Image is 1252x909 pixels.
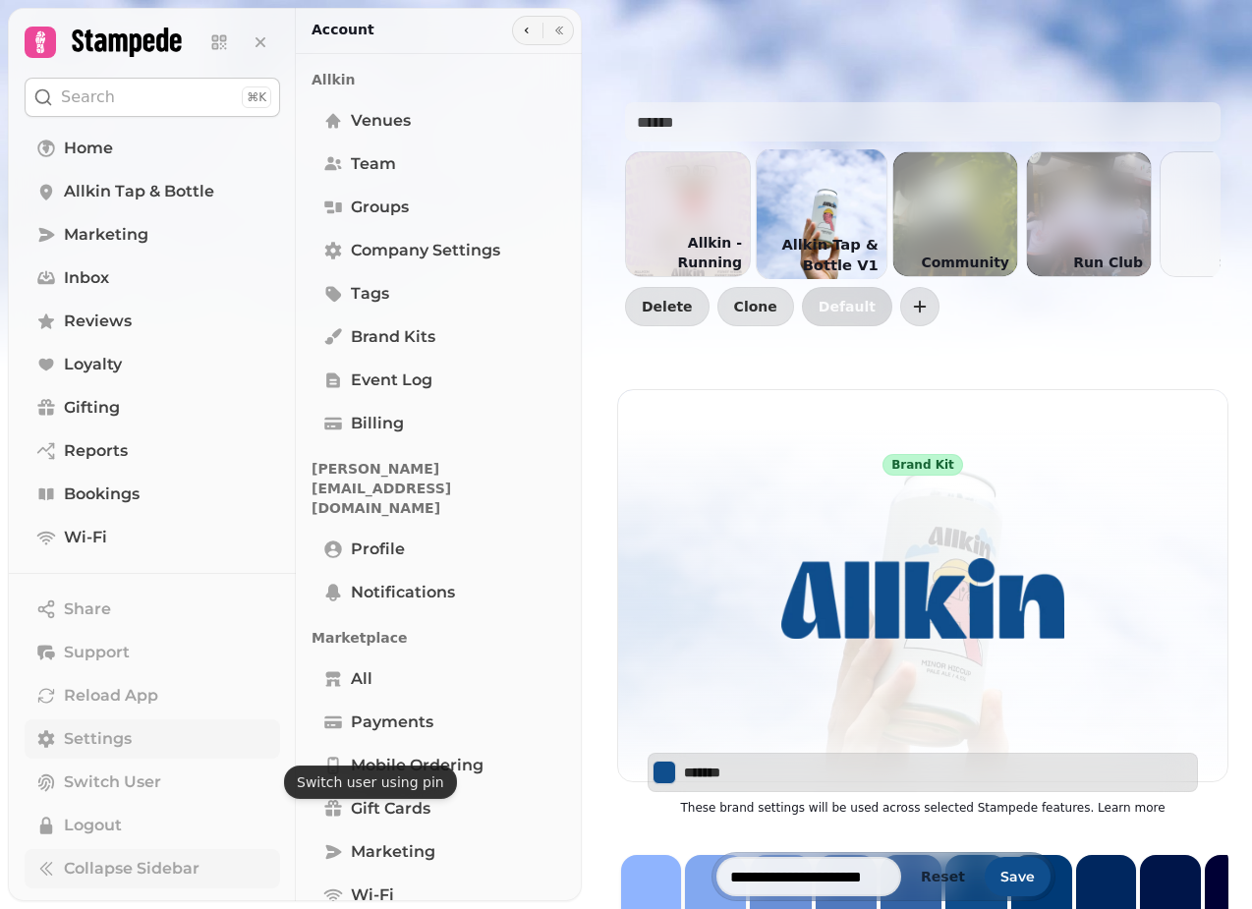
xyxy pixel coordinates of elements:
a: Event log [312,361,566,400]
span: Reports [64,439,128,463]
span: Collapse Sidebar [64,857,199,881]
a: Allkin - Running [625,151,751,277]
span: Reviews [64,310,132,333]
a: Groups [312,188,566,227]
button: Share [25,590,280,629]
span: Support [64,641,130,664]
span: Inbox [64,266,109,290]
p: Search [61,85,115,109]
span: Payments [351,710,433,734]
a: Run Club [1026,151,1152,277]
a: Inbox [25,258,280,298]
button: Default [802,287,892,326]
div: Brand kit [882,454,963,476]
span: Bookings [64,483,140,506]
a: Tags [312,274,566,313]
p: Marketplace [312,620,566,655]
a: Marketing [25,215,280,255]
a: Profile [312,530,566,569]
p: Allkin Tap & Bottle V1 [757,230,886,279]
button: Reload App [25,676,280,715]
a: Reviews [25,302,280,341]
span: Mobile ordering [351,754,484,777]
p: Allkin [312,62,566,97]
button: Collapse Sidebar [25,849,280,888]
a: Team [312,144,566,184]
button: Delete [625,287,710,326]
div: Switch user using pin [284,766,457,799]
span: Profile [351,538,405,561]
span: Wi-Fi [64,526,107,549]
span: Groups [351,196,409,219]
div: Select color [648,753,1198,792]
span: Company settings [351,239,500,262]
div: ⌘K [242,86,271,108]
span: Marketing [64,223,148,247]
span: Logout [64,814,122,837]
h2: Account [312,20,374,39]
span: Brand Kits [351,325,435,349]
a: Home [25,129,280,168]
span: Marketing [351,840,435,864]
a: Gifting [25,388,280,427]
a: Notifications [312,573,566,612]
span: Gift cards [351,797,430,821]
span: Billing [351,412,404,435]
button: Switch User [25,763,280,802]
span: Allkin Tap & Bottle [64,180,214,203]
span: Event log [351,369,432,392]
span: Tags [351,282,389,306]
img: aHR0cHM6Ly9maWxlcy5zdGFtcGVkZS5haS9jN2UzNDUzOC01OTBjLTQ5NmMtYTc4NS1iOTAyMWYwODA1Y2MvbWVkaWEvZjU1M... [1027,152,1151,276]
span: Clone [734,300,777,313]
img: aHR0cHM6Ly9maWxlcy5zdGFtcGVkZS5haS9jN2UzNDUzOC01OTBjLTQ5NmMtYTc4NS1iOTAyMWYwODA1Y2MvbWVkaWEvMzZiO... [893,152,1017,276]
p: [PERSON_NAME][EMAIL_ADDRESS][DOMAIN_NAME] [312,451,566,526]
span: Venues [351,109,411,133]
span: Loyalty [64,353,122,376]
a: Brand Kits [312,317,566,357]
span: Default [819,300,876,313]
a: Payments [312,703,566,742]
a: Loyalty [25,345,280,384]
a: Wi-Fi [25,518,280,557]
button: Logout [25,806,280,845]
a: Allkin Tap & Bottle [25,172,280,211]
a: Settings [25,719,280,759]
a: Learn more [1098,801,1165,815]
button: Save [985,857,1051,896]
span: Delete [642,300,693,313]
img: aHR0cHM6Ly9maWxlcy5zdGFtcGVkZS5haS9jN2UzNDUzOC01OTBjLTQ5NmMtYTc4NS1iOTAyMWYwODA1Y2MvbWVkaWEvOWJmM... [757,149,886,279]
p: Run Club [1065,249,1151,276]
span: All [351,667,372,691]
span: Team [351,152,396,176]
a: Marketing [312,832,566,872]
a: Mobile ordering [312,746,566,785]
button: Clone [717,287,794,326]
span: Gifting [64,396,120,420]
a: All [312,659,566,699]
button: Reset [905,864,981,889]
p: Community [913,249,1017,276]
span: Settings [64,727,132,751]
button: Support [25,633,280,672]
a: Reports [25,431,280,471]
a: Bookings [25,475,280,514]
span: Switch User [64,770,161,794]
span: Notifications [351,581,455,604]
a: Community [892,151,1018,277]
button: Select color [653,761,676,784]
button: Search⌘K [25,78,280,117]
a: Company settings [312,231,566,270]
span: Save [1000,870,1035,883]
img: aHR0cHM6Ly9maWxlcy5zdGFtcGVkZS5haS9jN2UzNDUzOC01OTBjLTQ5NmMtYTc4NS1iOTAyMWYwODA1Y2MvbWVkaWEvM2M1M... [626,152,750,276]
span: Wi-Fi [351,883,394,907]
span: Reload App [64,684,158,708]
a: Billing [312,404,566,443]
span: Home [64,137,113,160]
a: Gift cards [312,789,566,828]
p: These brand settings will be used across selected Stampede features. [648,796,1198,820]
a: Allkin Tap & Bottle V1 [756,148,887,280]
img: aHR0cHM6Ly9maWxlcy5zdGFtcGVkZS5haS9jN2UzNDUzOC01OTBjLTQ5NmMtYTc4NS1iOTAyMWYwODA1Y2MvbWVkaWEvYzc5O... [766,476,1080,721]
p: Allkin - Running [626,229,750,276]
a: Venues [312,101,566,141]
span: Reset [921,870,965,883]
